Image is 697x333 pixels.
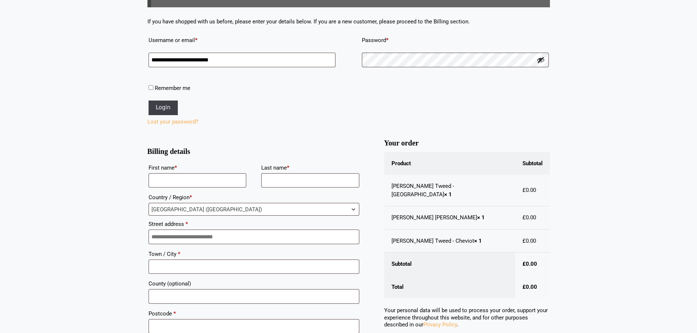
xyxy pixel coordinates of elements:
th: Subtotal [384,253,515,276]
bdi: 0.00 [522,261,537,267]
h3: Billing details [147,150,360,153]
a: Lost your password? [147,118,198,125]
td: [PERSON_NAME] [PERSON_NAME] [384,206,515,230]
bdi: 0.00 [522,214,536,221]
label: Last name [261,162,359,173]
label: Username or email [149,35,336,46]
p: If you have shopped with us before, please enter your details below. If you are a new customer, p... [147,18,550,26]
bdi: 0.00 [522,284,537,290]
label: Password [362,35,549,46]
button: Show password [537,56,545,64]
input: Remember me [149,85,153,90]
bdi: 0.00 [522,187,536,193]
strong: × 1 [474,238,482,244]
td: [PERSON_NAME] Tweed - Cheviot [384,230,515,253]
strong: × 1 [444,191,452,198]
label: Street address [149,219,359,230]
bdi: 0.00 [522,238,536,244]
td: [PERSON_NAME] Tweed - [GEOGRAPHIC_DATA] [384,175,515,206]
strong: × 1 [477,214,485,221]
th: Product [384,152,515,175]
span: £ [522,284,526,290]
p: Your personal data will be used to process your order, support your experience throughout this we... [384,307,550,329]
span: United Kingdom (UK) [149,203,359,215]
label: Town / City [149,249,359,260]
span: (optional) [167,280,191,287]
span: £ [522,187,526,193]
span: £ [522,238,526,244]
h3: Your order [384,142,550,145]
label: Country / Region [149,192,359,203]
th: Total [384,276,515,299]
span: Country / Region [149,203,359,216]
label: First name [149,162,247,173]
label: Postcode [149,308,359,319]
a: Privacy Policy [423,321,457,328]
label: County [149,278,359,289]
th: Subtotal [515,152,550,175]
span: Remember me [155,85,190,91]
span: £ [522,261,526,267]
span: £ [522,214,526,221]
button: Login [149,101,178,115]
